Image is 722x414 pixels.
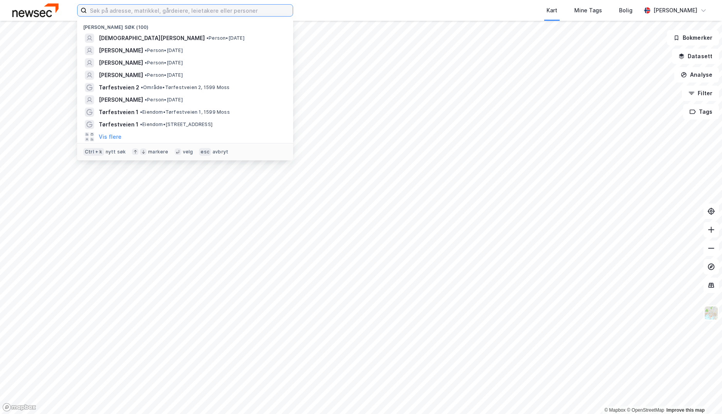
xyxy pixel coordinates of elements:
div: esc [199,148,211,156]
button: Vis flere [99,132,121,141]
span: Tørfestveien 2 [99,83,139,92]
span: Tørfestveien 1 [99,108,138,117]
iframe: Chat Widget [683,377,722,414]
span: • [145,72,147,78]
div: nytt søk [106,149,126,155]
a: Mapbox [604,407,626,413]
button: Analyse [674,67,719,82]
span: Eiendom • [STREET_ADDRESS] [140,121,213,128]
span: • [206,35,209,41]
div: [PERSON_NAME] [653,6,697,15]
div: Ctrl + k [83,148,104,156]
span: • [141,84,143,90]
span: • [145,47,147,53]
span: Person • [DATE] [145,47,183,54]
div: Kontrollprogram for chat [683,377,722,414]
span: • [140,109,142,115]
span: • [145,60,147,66]
span: • [140,121,142,127]
a: Improve this map [666,407,705,413]
div: Mine Tags [574,6,602,15]
span: Person • [DATE] [145,97,183,103]
div: avbryt [213,149,228,155]
button: Filter [682,86,719,101]
span: [PERSON_NAME] [99,95,143,104]
span: [DEMOGRAPHIC_DATA][PERSON_NAME] [99,34,205,43]
div: velg [183,149,193,155]
span: Person • [DATE] [145,60,183,66]
span: Område • Tørfestveien 2, 1599 Moss [141,84,230,91]
button: Bokmerker [667,30,719,45]
div: markere [148,149,168,155]
span: • [145,97,147,103]
div: Kart [547,6,557,15]
button: Datasett [672,49,719,64]
button: Tags [683,104,719,119]
div: [PERSON_NAME] søk (100) [77,18,293,32]
img: Z [704,306,719,320]
span: Eiendom • Tørfestveien 1, 1599 Moss [140,109,230,115]
a: OpenStreetMap [627,407,664,413]
span: Tørfestveien 1 [99,120,138,129]
img: newsec-logo.f6e21ccffca1b3a03d2d.png [12,3,59,17]
div: Bolig [619,6,633,15]
span: Person • [DATE] [206,35,245,41]
input: Søk på adresse, matrikkel, gårdeiere, leietakere eller personer [87,5,293,16]
span: Person • [DATE] [145,72,183,78]
span: [PERSON_NAME] [99,58,143,67]
a: Mapbox homepage [2,403,36,412]
span: [PERSON_NAME] [99,46,143,55]
span: [PERSON_NAME] [99,71,143,80]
